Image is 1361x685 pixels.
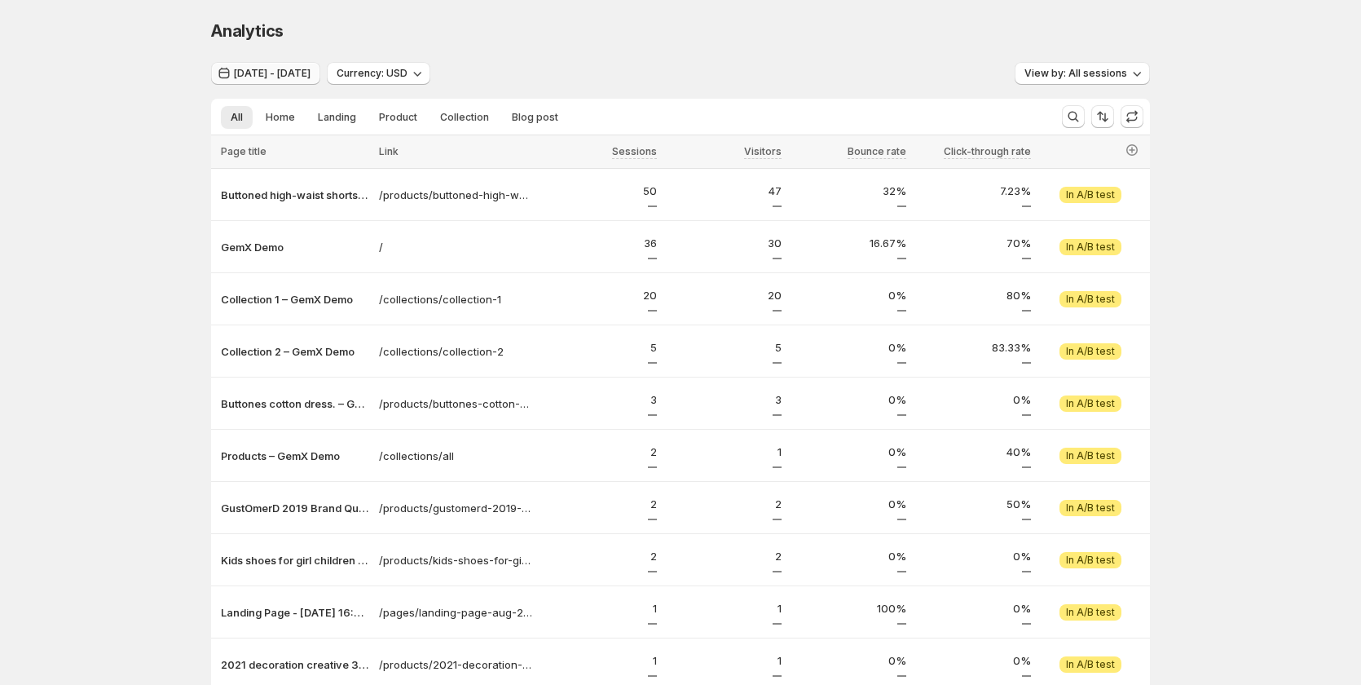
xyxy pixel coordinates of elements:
span: Blog post [512,111,558,124]
span: Page title [221,145,266,157]
p: GemX Demo [221,239,369,255]
button: Collection 1 – GemX Demo [221,291,369,307]
p: 83.33% [916,339,1031,356]
span: Landing [318,111,356,124]
button: Currency: USD [327,62,430,85]
span: View by: All sessions [1024,67,1127,80]
p: /products/2021-decoration-creative-3d-led-night-light-table-lamp-children-bedroom-child-gift-home [379,656,532,673]
span: In A/B test [1066,345,1115,358]
p: 7.23% [916,183,1031,199]
a: /products/buttones-cotton-dress [379,396,532,412]
a: /pages/landing-page-aug-22-16-52-04 [379,604,532,621]
p: 1 [667,444,782,460]
p: 1 [667,600,782,616]
p: 3 [667,391,782,408]
button: [DATE] - [DATE] [211,62,320,85]
p: 36 [542,235,657,251]
button: Buttones cotton dress. – GemX Demo [221,396,369,412]
p: 1 [542,600,657,616]
span: Collection [440,111,489,124]
button: Landing Page - [DATE] 16:52:04 – GemX Demo [221,604,369,621]
button: View by: All sessions [1015,62,1150,85]
p: 20 [542,287,657,303]
a: / [379,239,532,255]
span: Link [379,145,399,157]
p: 0% [916,652,1031,669]
p: 0% [791,548,906,564]
a: /products/gustomerd-2019-brand-quality-cotton-polo-shirt-men-solid-slim-fit-short-sleeve-polos-me... [379,500,532,516]
span: In A/B test [1066,397,1115,410]
a: /collections/all [379,448,532,464]
p: 80% [916,287,1031,303]
p: 5 [667,339,782,356]
p: 47 [667,183,782,199]
span: Product [379,111,417,124]
p: 1 [542,652,657,669]
button: Search and filter results [1062,105,1085,128]
button: GustOmerD 2019 Brand Quality Cotton Polo Shirt Men Solid Slim Fit Shor – GemX Demo [221,500,369,516]
p: 1 [667,652,782,669]
p: 2 [667,496,782,512]
p: 0% [791,652,906,669]
a: /collections/collection-1 [379,291,532,307]
span: Bounce rate [848,145,906,158]
p: 30 [667,235,782,251]
p: 50 [542,183,657,199]
button: 2021 decoration creative 3D LED night light table lamp children bedroo – GemX Demo [221,656,369,673]
p: 5 [542,339,657,356]
span: In A/B test [1066,606,1115,619]
span: In A/B test [1066,554,1115,567]
p: 0% [791,339,906,356]
span: Visitors [744,145,782,158]
span: Home [266,111,295,124]
p: 0% [916,548,1031,564]
span: Currency: USD [337,67,407,80]
span: Click-through rate [944,145,1031,158]
span: All [231,111,243,124]
p: 3 [542,391,657,408]
p: 40% [916,444,1031,460]
p: /products/kids-shoes-for-girl-children-canvas-shoes-boys-sneakers-spring-autumn-girls-shoes-white... [379,552,532,568]
p: 0% [791,496,906,512]
button: Sort the results [1091,105,1114,128]
span: In A/B test [1066,241,1115,254]
span: In A/B test [1066,293,1115,306]
p: 20 [667,287,782,303]
a: /collections/collection-2 [379,343,532,360]
p: 32% [791,183,906,199]
span: In A/B test [1066,188,1115,201]
p: 0% [791,444,906,460]
p: 0% [791,287,906,303]
a: /products/buttoned-high-waist-shorts [379,187,532,203]
p: 2 [542,444,657,460]
p: 50% [916,496,1031,512]
button: Products – GemX Demo [221,448,369,464]
span: Sessions [612,145,657,158]
p: 0% [791,391,906,408]
p: 70% [916,235,1031,251]
button: Buttoned high-waist shorts test – GemX Demo [221,187,369,203]
span: Analytics [211,21,284,41]
button: Kids shoes for girl children canvas shoes boys sneakers Spring autumn – GemX Demo [221,552,369,568]
button: Collection 2 – GemX Demo [221,343,369,360]
p: 2 [542,496,657,512]
span: [DATE] - [DATE] [234,67,311,80]
span: In A/B test [1066,502,1115,515]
